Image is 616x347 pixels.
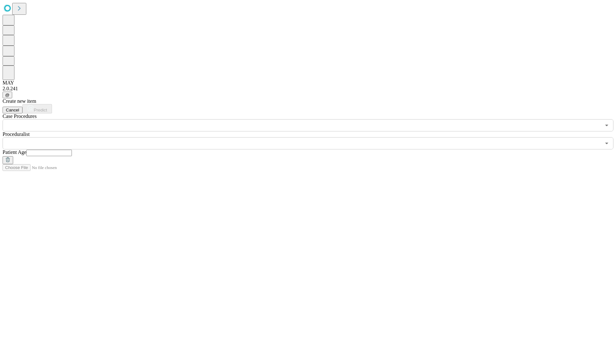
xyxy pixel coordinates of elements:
[3,86,613,92] div: 2.0.241
[3,149,26,155] span: Patient Age
[3,92,12,98] button: @
[3,131,30,137] span: Proceduralist
[6,108,19,112] span: Cancel
[602,139,611,148] button: Open
[3,107,22,113] button: Cancel
[5,93,10,97] span: @
[34,108,47,112] span: Predict
[3,113,37,119] span: Scheduled Procedure
[602,121,611,130] button: Open
[22,104,52,113] button: Predict
[3,80,613,86] div: MAY
[3,98,36,104] span: Create new item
